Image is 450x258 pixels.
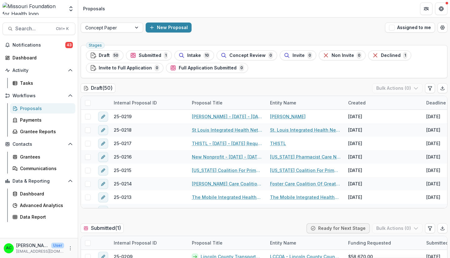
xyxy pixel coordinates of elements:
span: Non Invite [332,53,354,58]
span: 25-0213 [114,194,132,200]
button: Intake10 [174,50,214,60]
a: [US_STATE] Coalition For Primary Health Care - [DATE] - [DATE] Request for Concept Papers [192,167,262,174]
button: Get Help [435,3,447,15]
a: [US_STATE] Pharmacist Care Network LLC [270,154,341,160]
span: 25-0216 [114,154,132,160]
a: Proposals [10,103,75,114]
div: Alyssa Curran [6,246,12,250]
div: [DATE] [348,167,362,174]
button: Declined1 [368,50,411,60]
span: Search... [15,26,52,32]
span: 1 [164,52,168,59]
a: [PERSON_NAME] - [DATE] - [DATE] Request for Concept Papers [192,113,262,120]
div: Proposal Title [188,96,266,109]
a: THISTL - [DATE] - [DATE] Request for Concept Papers [192,140,262,147]
button: Submitted1 [126,50,172,60]
div: Tasks [20,80,70,86]
div: Proposals [83,5,105,12]
div: Internal Proposal ID [110,240,161,246]
span: 10 [203,52,210,59]
span: Activity [12,68,65,73]
span: Data & Reporting [12,179,65,184]
span: Draft [99,53,110,58]
div: [DATE] [426,154,440,160]
span: 0 [239,64,244,71]
span: 25-0212 [114,207,132,214]
div: Payments [20,117,70,123]
button: edit [98,192,108,202]
p: User [51,243,64,248]
div: Created [344,96,422,109]
a: New Nonprofit - [DATE] - [DATE] Request for Concept Papers [192,154,262,160]
span: 0 [268,52,273,59]
span: 25-0218 [114,127,132,133]
span: 25-0217 [114,140,132,147]
div: Ctrl + K [55,25,70,32]
a: [US_STATE] Network of Child Advocacy Centers Inc. - [DATE] - [DATE] Request for Concept Papers [192,207,262,214]
a: Grantees [10,152,75,162]
a: THISTL [270,140,286,147]
div: Dashboard [20,190,70,197]
a: Dashboard [10,189,75,199]
a: Foster Care Coalition Of Greater St Louis Inc [270,180,341,187]
span: 43 [65,42,73,48]
div: Internal Proposal ID [110,236,188,250]
div: Entity Name [266,96,344,109]
div: [DATE] [426,127,440,133]
div: Advanced Analytics [20,202,70,209]
button: edit [98,152,108,162]
div: [DATE] [426,207,440,214]
div: Data Report [20,214,70,220]
div: Internal Proposal ID [110,96,188,109]
div: [DATE] [426,140,440,147]
div: Entity Name [266,236,344,250]
nav: breadcrumb [81,4,107,13]
a: [PERSON_NAME] Care Coalition Of Greater St Louis Inc - [DATE] - [DATE] Request for Concept Papers [192,180,262,187]
button: Notifications43 [2,40,75,50]
button: Open Workflows [2,91,75,101]
a: St. Louis Integrated Health Network [270,127,341,133]
button: Edit table settings [425,223,435,233]
button: edit [98,125,108,135]
button: More [67,245,74,252]
span: 25-0215 [114,167,131,174]
button: Invite0 [280,50,316,60]
button: Concept Review0 [217,50,277,60]
div: Entity Name [266,99,300,106]
div: [DATE] [348,207,362,214]
div: Created [344,99,369,106]
a: Grantee Reports [10,126,75,137]
a: [PERSON_NAME] [270,113,306,120]
div: Proposals [20,105,70,112]
div: [DATE] [348,194,362,200]
button: New Proposal [146,23,192,33]
button: Invite to Full Application0 [86,63,163,73]
button: Export table data [437,223,447,233]
a: [US_STATE] Coalition For Primary Health Care [270,167,341,174]
span: Submitted [139,53,161,58]
span: 0 [307,52,312,59]
div: [DATE] [426,113,440,120]
button: Open Data & Reporting [2,176,75,186]
button: edit [98,179,108,189]
div: [DATE] [348,127,362,133]
span: 0 [154,64,159,71]
span: 25-0219 [114,113,132,120]
button: Ready for Next Stage [307,223,370,233]
span: Declined [381,53,401,58]
button: Open entity switcher [67,3,75,15]
span: Contacts [12,142,65,147]
div: Grantee Reports [20,128,70,135]
button: edit [98,139,108,149]
div: [DATE] [348,140,362,147]
h2: Submitted ( 1 ) [81,224,124,233]
div: Proposal Title [188,236,266,250]
button: Draft50 [86,50,123,60]
a: Advanced Analytics [10,200,75,210]
div: Funding Requested [344,240,395,246]
div: [DATE] [426,167,440,174]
